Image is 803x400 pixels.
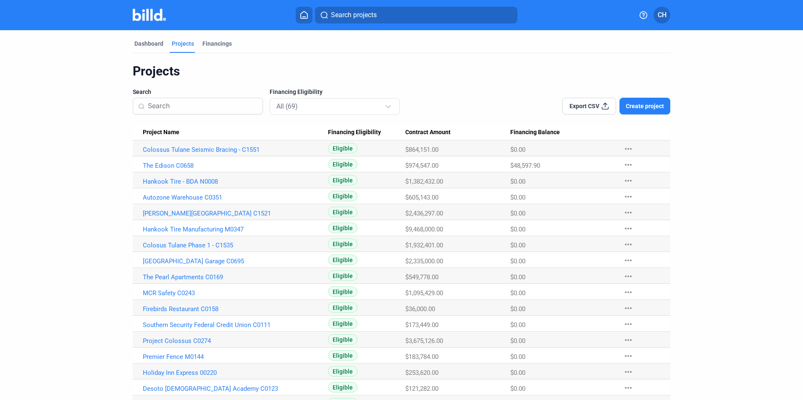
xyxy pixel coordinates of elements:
[148,97,257,115] input: Search
[143,194,328,201] a: Autozone Warehouse C0351
[331,10,377,20] span: Search projects
[510,242,525,249] span: $0.00
[405,321,438,329] span: $173,449.00
[510,369,525,377] span: $0.00
[143,353,328,361] a: Premier Fence M0144
[328,270,357,281] span: Eligible
[510,162,540,169] span: $48,597.90
[328,223,357,233] span: Eligible
[510,178,525,185] span: $0.00
[510,194,525,201] span: $0.00
[623,223,633,234] mat-icon: more_horiz
[623,287,633,297] mat-icon: more_horiz
[623,351,633,361] mat-icon: more_horiz
[658,10,667,20] span: CH
[133,63,670,79] div: Projects
[328,129,381,136] span: Financing Eligibility
[172,39,194,48] div: Projects
[623,383,633,393] mat-icon: more_horiz
[328,129,405,136] div: Financing Eligibility
[510,146,525,153] span: $0.00
[328,255,357,265] span: Eligible
[510,226,525,233] span: $0.00
[143,129,328,136] div: Project Name
[405,289,443,297] span: $1,095,429.00
[328,302,357,313] span: Eligible
[133,88,151,96] span: Search
[623,160,633,170] mat-icon: more_horiz
[510,210,525,217] span: $0.00
[143,162,328,169] a: The Edison C0658
[405,178,443,185] span: $1,382,432.00
[143,257,328,265] a: [GEOGRAPHIC_DATA] Garage C0695
[405,369,438,377] span: $253,620.00
[405,305,435,313] span: $36,000.00
[143,321,328,329] a: Southern Security Federal Credit Union C0111
[143,226,328,233] a: Hankook Tire Manufacturing M0347
[510,129,560,136] span: Financing Balance
[328,143,357,153] span: Eligible
[405,146,438,153] span: $864,151.00
[510,129,615,136] div: Financing Balance
[328,239,357,249] span: Eligible
[328,191,357,201] span: Eligible
[143,385,328,392] a: Desoto [DEMOGRAPHIC_DATA] Academy C0123
[328,207,357,217] span: Eligible
[328,366,357,377] span: Eligible
[510,337,525,345] span: $0.00
[623,367,633,377] mat-icon: more_horiz
[510,257,525,265] span: $0.00
[405,226,443,233] span: $9,468,000.00
[328,286,357,297] span: Eligible
[143,337,328,345] a: Project Colossus C0274
[143,242,328,249] a: Colosus Tulane Phase 1 - C1535
[623,144,633,154] mat-icon: more_horiz
[143,146,328,153] a: Colossus Tulane Seismic Bracing - C1551
[405,273,438,281] span: $549,778.00
[510,385,525,392] span: $0.00
[405,129,451,136] span: Contract Amount
[623,239,633,249] mat-icon: more_horiz
[405,242,443,249] span: $1,932,401.00
[143,305,328,313] a: Firebirds Restaurant C0158
[626,102,664,110] span: Create project
[405,162,438,169] span: $974,547.00
[143,369,328,377] a: Holiday Inn Express 00220
[405,210,443,217] span: $2,436,297.00
[134,39,163,48] div: Dashboard
[405,194,438,201] span: $605,143.00
[623,271,633,281] mat-icon: more_horiz
[623,192,633,202] mat-icon: more_horiz
[653,7,670,23] button: CH
[623,176,633,186] mat-icon: more_horiz
[405,257,443,265] span: $2,335,000.00
[623,255,633,265] mat-icon: more_horiz
[133,9,166,21] img: Billd Company Logo
[405,337,443,345] span: $3,675,126.00
[143,273,328,281] a: The Pearl Apartments C0169
[623,208,633,218] mat-icon: more_horiz
[562,98,616,114] button: Export CSV
[405,129,510,136] div: Contract Amount
[143,289,328,297] a: MCR Safety C0243
[270,88,323,96] span: Financing Eligibility
[276,102,298,110] mat-select-trigger: All (69)
[328,175,357,185] span: Eligible
[143,178,328,185] a: Hankook Tire - BDA N0008
[328,334,357,345] span: Eligible
[623,303,633,313] mat-icon: more_horiz
[315,7,517,23] button: Search projects
[619,98,670,114] button: Create project
[328,350,357,361] span: Eligible
[510,305,525,313] span: $0.00
[510,353,525,361] span: $0.00
[569,102,599,110] span: Export CSV
[328,318,357,329] span: Eligible
[143,210,328,217] a: [PERSON_NAME][GEOGRAPHIC_DATA] C1521
[405,353,438,361] span: $183,784.00
[510,273,525,281] span: $0.00
[143,129,179,136] span: Project Name
[202,39,232,48] div: Financings
[328,159,357,169] span: Eligible
[328,382,357,392] span: Eligible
